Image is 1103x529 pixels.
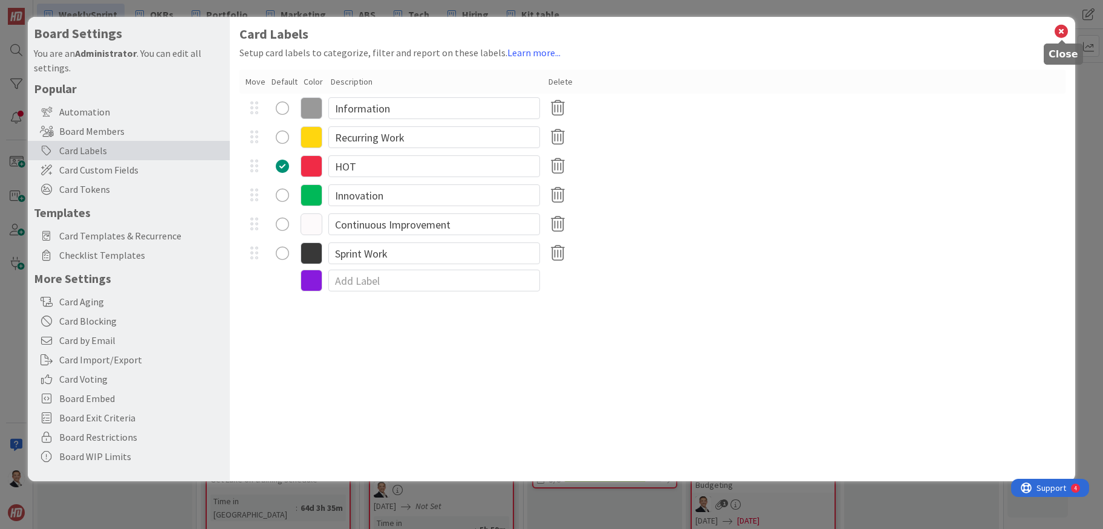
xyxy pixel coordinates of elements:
[28,311,230,331] div: Card Blocking
[328,155,540,177] input: Edit Label
[328,97,540,119] input: Edit Label
[34,26,224,41] h4: Board Settings
[246,76,265,88] div: Move
[272,76,298,88] div: Default
[548,76,573,88] div: Delete
[63,5,66,15] div: 4
[507,47,561,59] a: Learn more...
[59,229,224,243] span: Card Templates & Recurrence
[25,2,55,16] span: Support
[328,126,540,148] input: Edit Label
[59,182,224,196] span: Card Tokens
[34,205,224,220] h5: Templates
[59,248,224,262] span: Checklist Templates
[28,141,230,160] div: Card Labels
[328,270,540,291] input: Add Label
[59,163,224,177] span: Card Custom Fields
[59,430,224,444] span: Board Restrictions
[59,411,224,425] span: Board Exit Criteria
[28,350,230,369] div: Card Import/Export
[331,76,542,88] div: Description
[34,81,224,96] h5: Popular
[59,372,224,386] span: Card Voting
[1049,48,1078,60] h5: Close
[59,391,224,406] span: Board Embed
[239,27,1066,42] h1: Card Labels
[34,271,224,286] h5: More Settings
[328,213,540,235] input: Edit Label
[28,447,230,466] div: Board WIP Limits
[28,292,230,311] div: Card Aging
[304,76,325,88] div: Color
[34,46,224,75] div: You are an . You can edit all settings.
[28,102,230,122] div: Automation
[328,184,540,206] input: Edit Label
[59,333,224,348] span: Card by Email
[328,242,540,264] input: Edit Label
[75,47,137,59] b: Administrator
[239,45,1066,60] div: Setup card labels to categorize, filter and report on these labels.
[28,122,230,141] div: Board Members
